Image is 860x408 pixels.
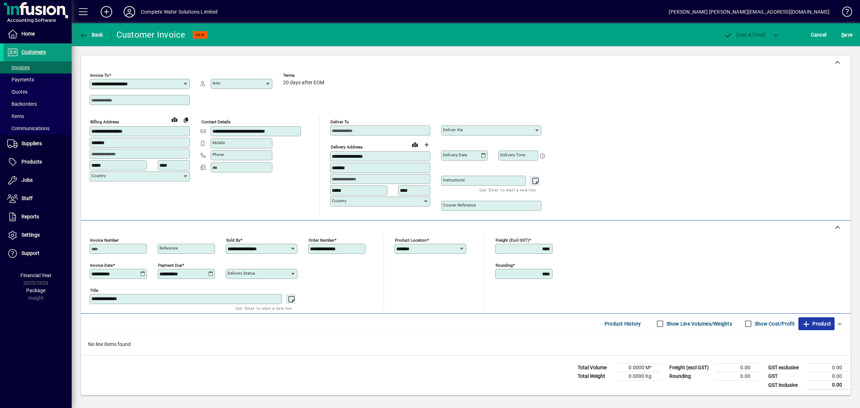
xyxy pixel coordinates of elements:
[808,381,851,390] td: 0.00
[4,208,72,226] a: Reports
[81,333,851,355] div: No line items found
[724,32,765,38] span: ost & Email
[159,246,178,251] mat-label: Reference
[21,159,42,165] span: Products
[235,304,292,312] mat-hint: Use 'Enter' to start a new line
[332,198,346,203] mat-label: Country
[602,317,644,330] button: Product History
[90,263,113,268] mat-label: Invoice date
[79,32,103,38] span: Back
[21,49,46,55] span: Customers
[7,89,28,95] span: Quotes
[212,81,220,86] mat-label: Attn
[4,171,72,189] a: Jobs
[21,31,35,37] span: Home
[4,122,72,134] a: Communications
[95,5,118,18] button: Add
[496,263,513,268] mat-label: Rounding
[26,288,46,293] span: Package
[617,372,660,381] td: 0.0000 Kg
[4,61,72,73] a: Invoices
[7,125,49,131] span: Communications
[4,98,72,110] a: Backorders
[574,364,617,372] td: Total Volume
[4,190,72,208] a: Staff
[574,372,617,381] td: Total Weight
[753,320,795,327] label: Show Cost/Profit
[21,195,33,201] span: Staff
[7,65,30,70] span: Invoices
[4,135,72,153] a: Suppliers
[90,288,98,293] mat-label: Title
[21,141,42,146] span: Suppliers
[283,73,326,78] span: Terms
[4,245,72,262] a: Support
[4,86,72,98] a: Quotes
[716,372,759,381] td: 0.00
[443,127,463,132] mat-label: Deliver via
[716,364,759,372] td: 0.00
[330,119,349,124] mat-label: Deliver To
[158,263,182,268] mat-label: Payment due
[180,114,192,125] button: Copy to Delivery address
[617,364,660,372] td: 0.0000 M³
[479,186,536,194] mat-hint: Use 'Enter' to start a new line
[809,28,828,41] button: Cancel
[77,28,105,41] button: Back
[90,73,109,78] mat-label: Invoice To
[605,318,641,329] span: Product History
[4,226,72,244] a: Settings
[118,5,141,18] button: Profile
[4,153,72,171] a: Products
[7,77,34,82] span: Payments
[765,372,808,381] td: GST
[21,232,40,238] span: Settings
[666,364,716,372] td: Freight (excl GST)
[21,250,39,256] span: Support
[840,28,854,41] button: Save
[500,152,525,157] mat-label: Delivery time
[443,203,476,208] mat-label: Courier Reference
[798,317,835,330] button: Product
[212,152,224,157] mat-label: Phone
[90,238,119,243] mat-label: Invoice number
[283,80,324,86] span: 20 days after EOM
[212,140,225,145] mat-label: Mobile
[309,238,334,243] mat-label: Order number
[443,177,465,182] mat-label: Instructions
[7,113,24,119] span: Items
[226,238,240,243] mat-label: Sold by
[395,238,427,243] mat-label: Product location
[443,152,467,157] mat-label: Delivery date
[409,139,421,150] a: View on map
[21,177,33,183] span: Jobs
[669,6,830,18] div: [PERSON_NAME] [PERSON_NAME][EMAIL_ADDRESS][DOMAIN_NAME]
[91,173,106,178] mat-label: Country
[196,33,205,37] span: NEW
[811,29,827,41] span: Cancel
[4,110,72,122] a: Items
[72,28,111,41] app-page-header-button: Back
[841,32,844,38] span: S
[665,320,732,327] label: Show Line Volumes/Weights
[496,238,529,243] mat-label: Freight (excl GST)
[4,73,72,86] a: Payments
[666,372,716,381] td: Rounding
[21,214,39,219] span: Reports
[837,1,851,25] a: Knowledge Base
[765,364,808,372] td: GST exclusive
[808,364,851,372] td: 0.00
[20,272,52,278] span: Financial Year
[808,372,851,381] td: 0.00
[841,29,852,41] span: ave
[720,28,769,41] button: Post & Email
[228,271,255,276] mat-label: Delivery status
[4,25,72,43] a: Home
[169,114,180,125] a: View on map
[116,29,186,41] div: Customer Invoice
[421,139,432,151] button: Choose address
[736,32,740,38] span: P
[765,381,808,390] td: GST inclusive
[7,101,37,107] span: Backorders
[802,318,831,329] span: Product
